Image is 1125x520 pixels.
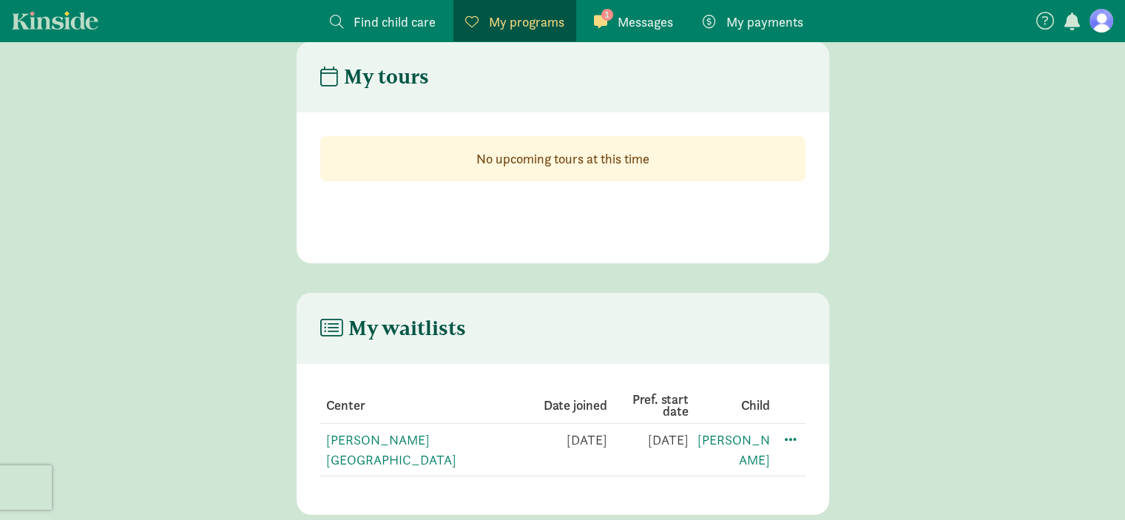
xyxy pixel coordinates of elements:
a: [PERSON_NAME][GEOGRAPHIC_DATA] [326,431,456,468]
td: [DATE] [607,424,689,476]
span: My payments [726,12,803,32]
span: Messages [618,12,673,32]
th: Child [689,388,770,424]
span: 1 [601,9,613,21]
h4: My tours [320,65,429,89]
a: [PERSON_NAME] [697,431,770,468]
td: [DATE] [526,424,607,476]
span: Find child care [354,12,436,32]
span: My programs [489,12,564,32]
strong: No upcoming tours at this time [476,150,649,167]
h4: My waitlists [320,317,466,340]
th: Pref. start date [607,388,689,424]
a: Kinside [12,11,98,30]
th: Date joined [526,388,607,424]
th: Center [320,388,526,424]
